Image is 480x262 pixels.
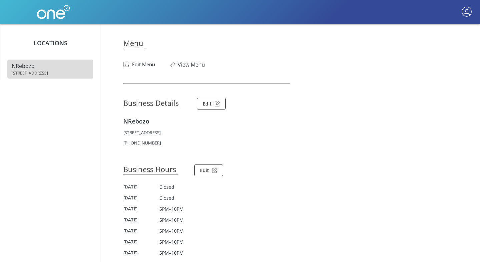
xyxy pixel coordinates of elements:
[123,98,181,108] h3: Business Details
[123,228,159,234] h5: [DATE]
[123,184,159,190] h5: [DATE]
[194,164,223,176] button: Edit
[215,101,220,107] img: Edit
[123,195,159,201] h5: [DATE]
[123,250,159,256] h5: [DATE]
[7,60,93,79] a: NRebozo [STREET_ADDRESS]
[159,250,184,256] span: 5PM–10PM
[159,195,174,201] span: Closed
[170,62,178,67] img: Link
[12,70,89,76] span: [STREET_ADDRESS]
[123,38,146,48] h3: Menu
[123,217,159,223] h5: [DATE]
[123,239,159,245] h5: [DATE]
[123,140,457,146] p: [PHONE_NUMBER]
[12,62,35,70] span: NRebozo
[123,130,457,135] p: [STREET_ADDRESS]
[178,61,205,68] a: View Menu
[159,206,184,212] span: 5PM–10PM
[123,164,178,174] h3: Business Hours
[123,206,159,212] h5: [DATE]
[123,58,155,68] button: Edit Menu
[123,61,132,67] img: Edit
[159,228,184,234] span: 5PM–10PM
[159,217,184,223] span: 5PM–10PM
[212,167,218,173] img: Edit
[159,239,184,245] span: 5PM–10PM
[159,184,174,190] span: Closed
[197,98,226,110] button: Edit
[34,39,67,47] span: Locations
[123,117,457,125] h4: NRebozo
